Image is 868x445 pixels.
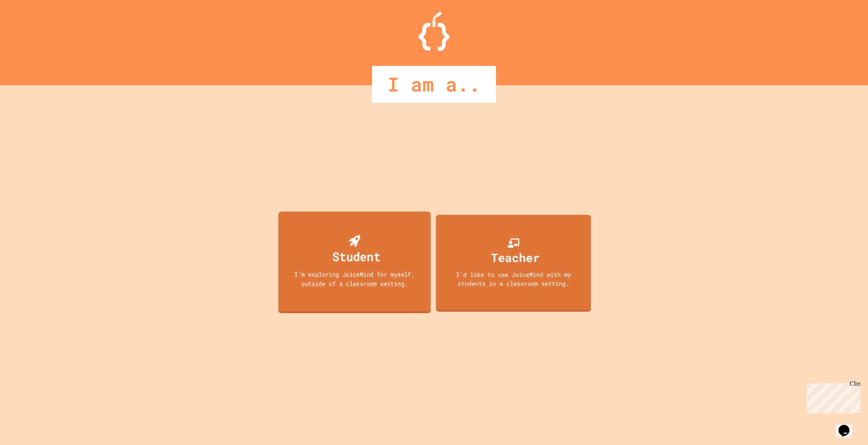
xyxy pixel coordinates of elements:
[444,270,583,288] div: I'd like to use JuiceMind with my students in a classroom setting.
[835,414,860,437] iframe: chat widget
[418,12,449,51] img: Logo.svg
[372,66,496,103] div: I am a..
[3,3,53,49] div: Chat with us now!Close
[286,270,423,288] div: I'm exploring JuiceMind for myself, outside of a classroom setting.
[491,249,540,266] div: Teacher
[804,380,860,413] iframe: chat widget
[332,247,381,266] div: Student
